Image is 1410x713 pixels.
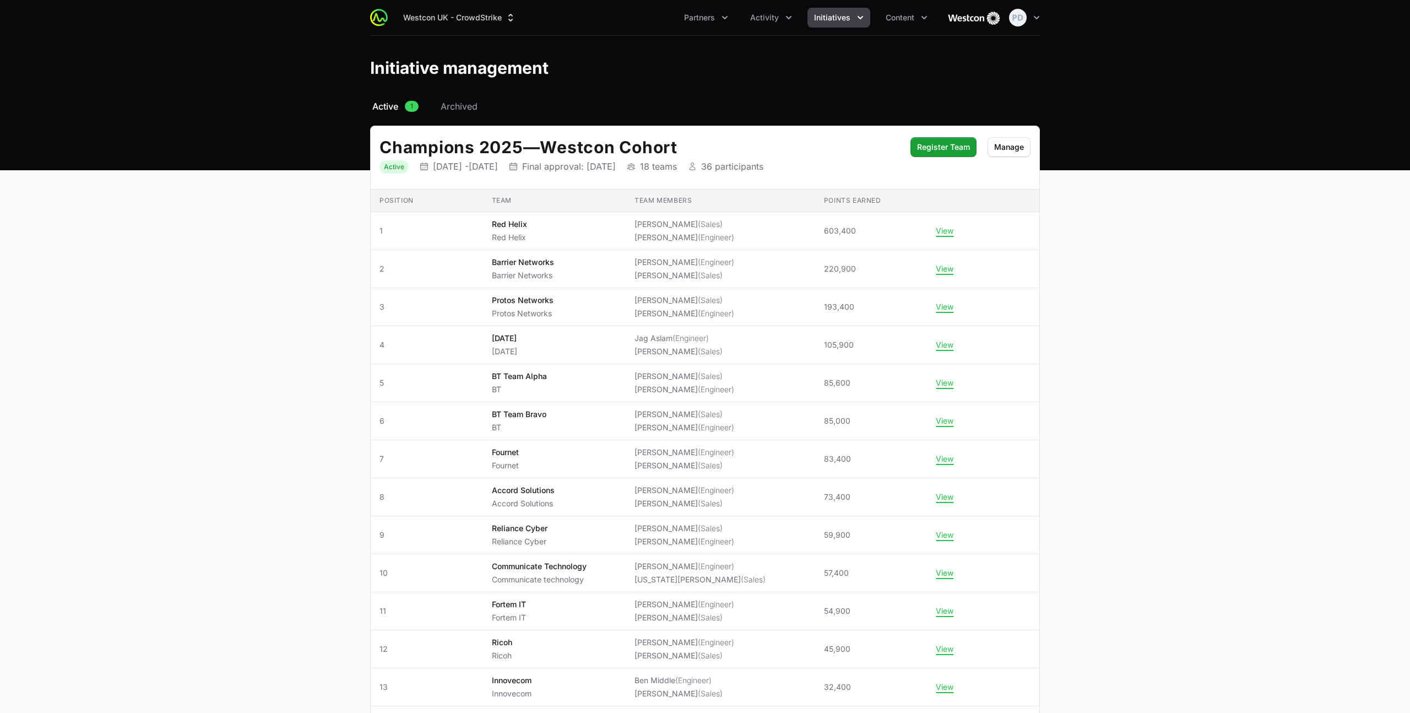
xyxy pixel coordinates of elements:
[824,682,851,693] span: 32,400
[698,651,723,660] span: (Sales)
[379,530,474,541] span: 9
[492,219,527,230] p: Red Helix
[936,568,953,578] button: View
[634,650,734,661] li: [PERSON_NAME]
[936,530,953,540] button: View
[698,461,723,470] span: (Sales)
[626,190,815,212] th: Team members
[433,161,498,172] p: [DATE] - [DATE]
[936,264,953,274] button: View
[634,688,723,699] li: [PERSON_NAME]
[824,644,850,655] span: 45,900
[634,637,734,648] li: [PERSON_NAME]
[379,225,474,236] span: 1
[879,8,934,28] button: Content
[634,447,734,458] li: [PERSON_NAME]
[372,100,398,113] span: Active
[1009,9,1027,26] img: Payam Dinarvand
[379,491,474,503] span: 8
[397,8,523,28] button: Westcon UK - CrowdStrike
[492,371,547,382] p: BT Team Alpha
[379,606,474,617] span: 11
[807,8,870,28] button: Initiatives
[492,232,527,243] p: Red Helix
[744,8,799,28] button: Activity
[492,270,554,281] p: Barrier Networks
[523,137,540,157] span: —
[492,384,547,395] p: BT
[379,568,474,579] span: 10
[379,644,474,655] span: 12
[634,409,734,420] li: [PERSON_NAME]
[698,537,734,546] span: (Engineer)
[634,295,734,306] li: [PERSON_NAME]
[698,689,723,698] span: (Sales)
[910,137,977,157] button: Register Team
[698,638,734,647] span: (Engineer)
[522,161,616,172] p: Final approval: [DATE]
[379,301,474,312] span: 3
[492,447,519,458] p: Fournet
[744,8,799,28] div: Activity menu
[379,137,899,157] h2: Champions 2025 Westcon Cohort
[634,523,734,534] li: [PERSON_NAME]
[824,225,856,236] span: 603,400
[698,309,734,318] span: (Engineer)
[370,100,421,113] a: Active1
[634,333,723,344] li: Jag Aslam
[824,263,856,274] span: 220,900
[634,485,734,496] li: [PERSON_NAME]
[634,308,734,319] li: [PERSON_NAME]
[936,682,953,692] button: View
[483,190,626,212] th: Team
[492,599,526,610] p: Fortem IT
[824,301,854,312] span: 193,400
[936,492,953,502] button: View
[684,12,715,23] span: Partners
[634,270,734,281] li: [PERSON_NAME]
[492,637,512,648] p: Ricoh
[814,12,850,23] span: Initiatives
[698,523,723,533] span: (Sales)
[379,415,474,426] span: 6
[879,8,934,28] div: Content menu
[698,561,734,571] span: (Engineer)
[492,574,587,585] p: Communicate technology
[988,137,1031,157] button: Manage
[698,233,734,242] span: (Engineer)
[917,141,970,154] span: Register Team
[379,377,474,388] span: 5
[675,676,712,685] span: (Engineer)
[698,385,734,394] span: (Engineer)
[397,8,523,28] div: Supplier switch menu
[936,416,953,426] button: View
[492,688,532,699] p: Innovecom
[370,58,549,78] h1: Initiative management
[640,161,677,172] p: 18 teams
[673,333,709,343] span: (Engineer)
[492,409,546,420] p: BT Team Bravo
[379,263,474,274] span: 2
[698,599,734,609] span: (Engineer)
[698,219,723,229] span: (Sales)
[698,371,723,381] span: (Sales)
[379,453,474,464] span: 7
[701,161,763,172] p: 36 participants
[634,257,734,268] li: [PERSON_NAME]
[936,454,953,464] button: View
[750,12,779,23] span: Activity
[936,644,953,654] button: View
[405,101,419,112] span: 1
[441,100,478,113] span: Archived
[677,8,735,28] div: Partners menu
[492,675,532,686] p: Innovecom
[492,346,517,357] p: [DATE]
[438,100,480,113] a: Archived
[634,498,734,509] li: [PERSON_NAME]
[492,257,554,268] p: Barrier Networks
[698,295,723,305] span: (Sales)
[936,226,953,236] button: View
[824,491,850,503] span: 73,400
[634,599,734,610] li: [PERSON_NAME]
[824,568,849,579] span: 57,400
